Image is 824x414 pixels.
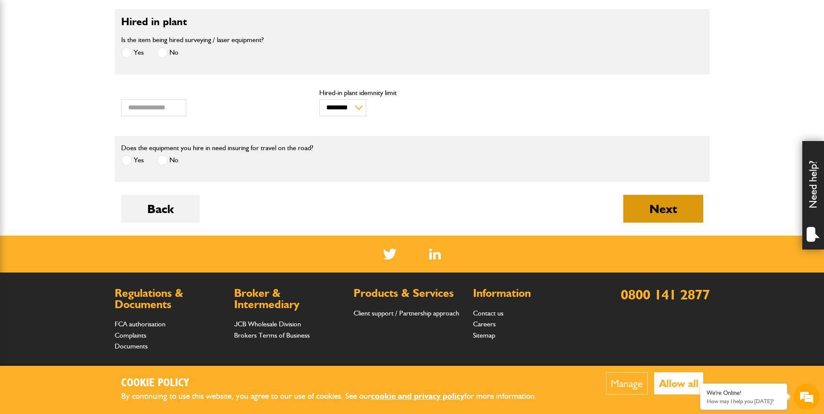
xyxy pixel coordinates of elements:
[118,267,158,279] em: Start Chat
[429,249,441,260] img: Linked In
[473,331,495,339] a: Sitemap
[654,372,703,394] button: Allow all
[121,377,551,390] h2: Cookie Policy
[234,331,310,339] a: Brokers Terms of Business
[623,195,703,223] button: Next
[45,49,146,60] div: Chat with us now
[121,195,200,223] button: Back
[121,16,703,28] h2: Hired in plant
[121,390,551,403] p: By continuing to use this website, you agree to our use of cookies. See our for more information.
[234,288,345,310] h2: Broker & Intermediary
[473,320,496,328] a: Careers
[354,288,464,299] h2: Products & Services
[115,320,165,328] a: FCA authorisation
[383,249,397,260] img: Twitter
[11,80,159,99] input: Enter your last name
[621,286,710,303] a: 0800 141 2877
[429,249,441,260] a: LinkedIn
[11,131,159,151] input: Enter your phone number
[707,398,781,404] p: How may I help you today?
[606,372,648,394] button: Manage
[354,309,459,317] a: Client support / Partnership approach
[115,288,225,310] h2: Regulations & Documents
[319,89,505,96] label: Hired-in plant idemnity limit
[234,320,301,328] a: JCB Wholesale Division
[115,342,148,350] a: Documents
[157,155,179,166] label: No
[142,4,163,25] div: Minimize live chat window
[15,48,36,60] img: d_20077148190_company_1631870298795_20077148190
[121,145,313,151] label: Does the equipment you hire in need insuring for travel on the road?
[473,288,584,299] h2: Information
[371,391,464,401] a: cookie and privacy policy
[115,331,146,339] a: Complaints
[11,106,159,125] input: Enter your email address
[707,389,781,397] div: We're Online!
[11,157,159,260] textarea: Type your message and hit 'Enter'
[121,155,144,166] label: Yes
[121,47,144,58] label: Yes
[121,36,264,43] label: Is the item being hired surveying / laser equipment?
[473,309,503,317] a: Contact us
[802,141,824,250] div: Need help?
[157,47,179,58] label: No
